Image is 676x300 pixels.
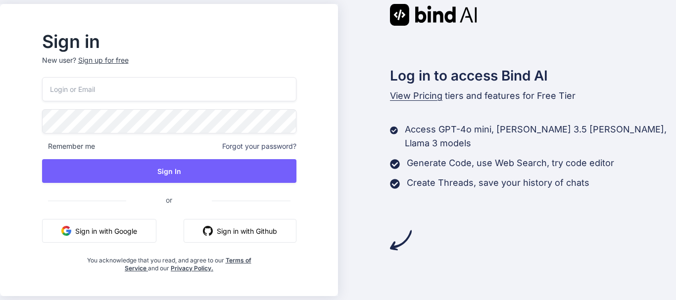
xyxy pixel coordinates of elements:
span: Remember me [42,141,95,151]
img: github [203,226,213,236]
input: Login or Email [42,77,296,101]
img: Bind AI logo [390,4,477,26]
p: Create Threads, save your history of chats [407,176,589,190]
h2: Log in to access Bind AI [390,65,676,86]
div: You acknowledge that you read, and agree to our and our [84,251,254,272]
img: google [61,226,71,236]
button: Sign in with Google [42,219,156,243]
p: New user? [42,55,296,77]
span: or [126,188,212,212]
a: Privacy Policy. [171,264,213,272]
img: arrow [390,229,412,251]
span: Forgot your password? [222,141,296,151]
p: Access GPT-4o mini, [PERSON_NAME] 3.5 [PERSON_NAME], Llama 3 models [405,123,676,150]
div: Sign up for free [78,55,129,65]
span: View Pricing [390,90,442,101]
button: Sign In [42,159,296,183]
p: tiers and features for Free Tier [390,89,676,103]
p: Generate Code, use Web Search, try code editor [407,156,614,170]
a: Terms of Service [125,257,251,272]
button: Sign in with Github [184,219,296,243]
h2: Sign in [42,34,296,49]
